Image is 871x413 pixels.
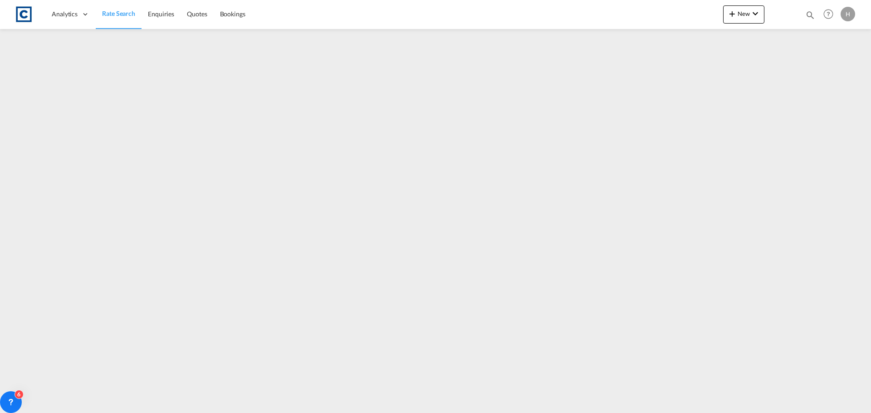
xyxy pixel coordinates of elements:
[723,5,764,24] button: icon-plus 400-fgNewicon-chevron-down
[220,10,245,18] span: Bookings
[841,7,855,21] div: H
[187,10,207,18] span: Quotes
[14,4,34,24] img: 1fdb9190129311efbfaf67cbb4249bed.jpeg
[805,10,815,24] div: icon-magnify
[727,8,738,19] md-icon: icon-plus 400-fg
[727,10,761,17] span: New
[805,10,815,20] md-icon: icon-magnify
[102,10,135,17] span: Rate Search
[52,10,78,19] span: Analytics
[821,6,841,23] div: Help
[148,10,174,18] span: Enquiries
[821,6,836,22] span: Help
[750,8,761,19] md-icon: icon-chevron-down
